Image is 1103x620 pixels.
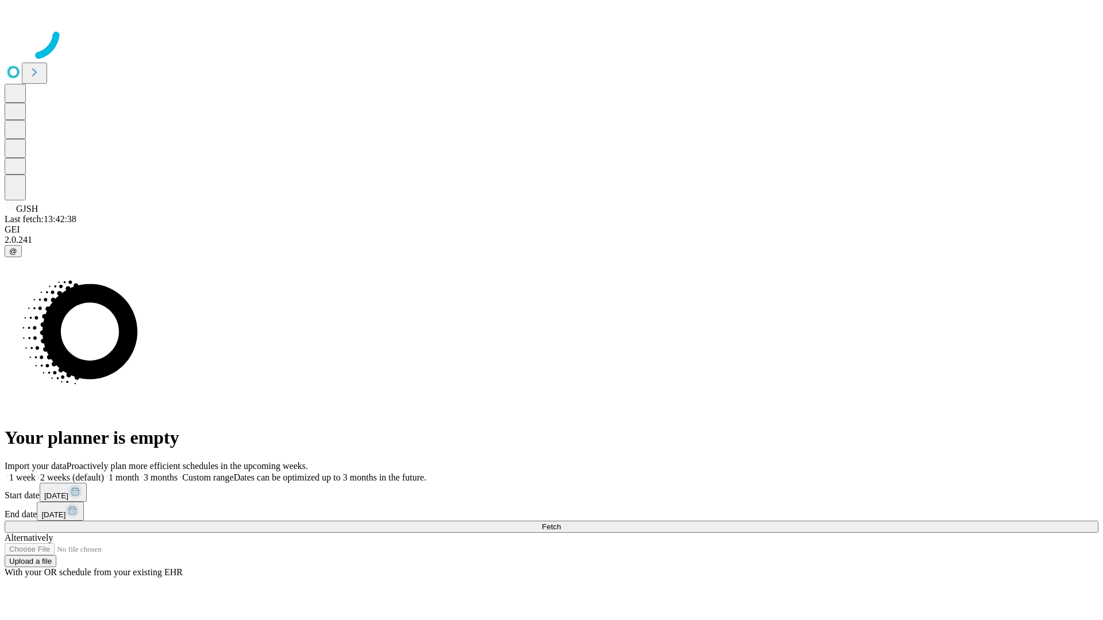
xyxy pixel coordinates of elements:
[144,472,178,482] span: 3 months
[67,461,308,471] span: Proactively plan more efficient schedules in the upcoming weeks.
[37,502,84,521] button: [DATE]
[5,567,183,577] span: With your OR schedule from your existing EHR
[5,214,76,224] span: Last fetch: 13:42:38
[5,461,67,471] span: Import your data
[41,510,65,519] span: [DATE]
[5,502,1098,521] div: End date
[109,472,139,482] span: 1 month
[234,472,426,482] span: Dates can be optimized up to 3 months in the future.
[40,472,104,482] span: 2 weeks (default)
[5,245,22,257] button: @
[44,491,68,500] span: [DATE]
[542,522,561,531] span: Fetch
[5,533,53,542] span: Alternatively
[9,247,17,255] span: @
[5,521,1098,533] button: Fetch
[182,472,233,482] span: Custom range
[5,483,1098,502] div: Start date
[5,235,1098,245] div: 2.0.241
[5,224,1098,235] div: GEI
[5,427,1098,448] h1: Your planner is empty
[40,483,87,502] button: [DATE]
[9,472,36,482] span: 1 week
[16,204,38,214] span: GJSH
[5,555,56,567] button: Upload a file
